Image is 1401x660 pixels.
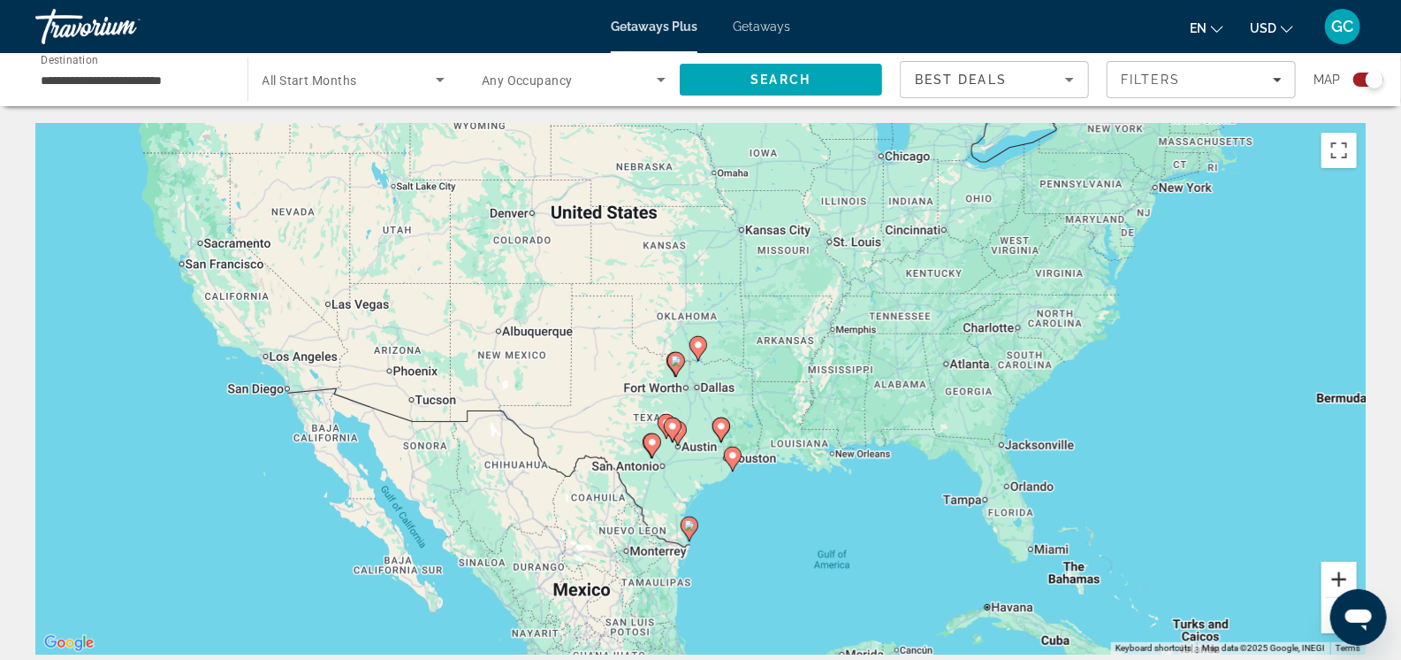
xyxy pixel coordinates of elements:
span: en [1190,21,1207,35]
span: Best Deals [915,73,1007,87]
span: Search [750,73,811,87]
span: Destination [41,54,98,66]
span: Map data ©2025 Google, INEGI [1202,643,1325,653]
mat-select: Sort by [915,69,1074,90]
span: USD [1250,21,1276,35]
span: Filters [1121,73,1181,87]
button: Toggle fullscreen view [1321,133,1357,168]
button: Change currency [1250,15,1293,41]
button: Zoom out [1321,598,1357,633]
span: Map [1313,67,1340,92]
a: Getaways Plus [611,19,697,34]
button: User Menu [1320,8,1366,45]
span: GC [1332,18,1354,35]
span: Any Occupancy [482,73,573,88]
button: Filters [1107,61,1296,98]
button: Change language [1190,15,1223,41]
button: Zoom in [1321,562,1357,597]
button: Search [680,64,883,96]
iframe: Button to launch messaging window [1330,589,1387,646]
a: Open this area in Google Maps (opens a new window) [40,632,98,655]
input: Select destination [41,70,225,91]
img: Google [40,632,98,655]
button: Keyboard shortcuts [1115,642,1192,655]
a: Terms (opens in new tab) [1336,643,1360,653]
a: Getaways [733,19,790,34]
a: Travorium [35,4,212,50]
span: All Start Months [263,73,357,88]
